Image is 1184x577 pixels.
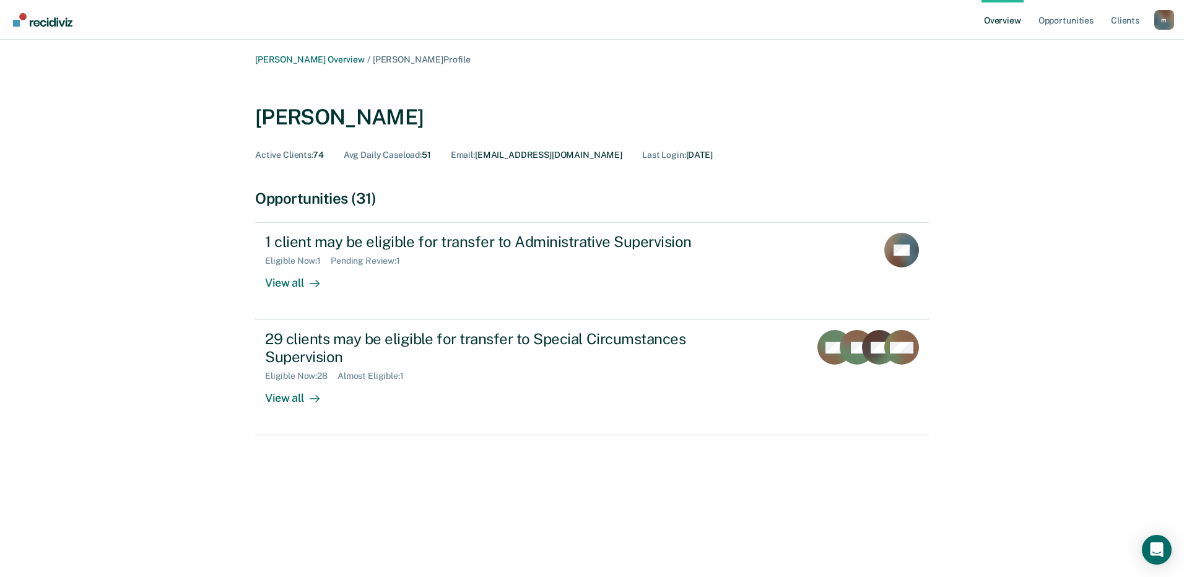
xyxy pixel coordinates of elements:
[365,54,373,64] span: /
[642,150,686,160] span: Last Login :
[255,105,424,130] div: [PERSON_NAME]
[265,330,700,366] div: 29 clients may be eligible for transfer to Special Circumstances Supervision
[255,189,929,207] div: Opportunities (31)
[1154,10,1174,30] button: Profile dropdown button
[255,320,929,435] a: 29 clients may be eligible for transfer to Special Circumstances SupervisionEligible Now:28Almost...
[265,233,700,251] div: 1 client may be eligible for transfer to Administrative Supervision
[255,222,929,320] a: 1 client may be eligible for transfer to Administrative SupervisionEligible Now:1Pending Review:1...
[451,150,475,160] span: Email :
[265,256,331,266] div: Eligible Now : 1
[344,150,422,160] span: Avg Daily Caseload :
[13,13,72,27] img: Recidiviz
[1154,10,1174,30] div: m
[265,371,337,381] div: Eligible Now : 28
[265,381,334,406] div: View all
[331,256,410,266] div: Pending Review : 1
[255,150,324,160] div: 74
[337,371,414,381] div: Almost Eligible : 1
[451,150,622,160] div: [EMAIL_ADDRESS][DOMAIN_NAME]
[1142,535,1172,565] div: Open Intercom Messenger
[255,54,365,64] a: [PERSON_NAME] Overview
[255,150,313,160] span: Active Clients :
[344,150,431,160] div: 51
[373,54,471,64] span: [PERSON_NAME] Profile
[265,266,334,290] div: View all
[642,150,713,160] div: [DATE]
